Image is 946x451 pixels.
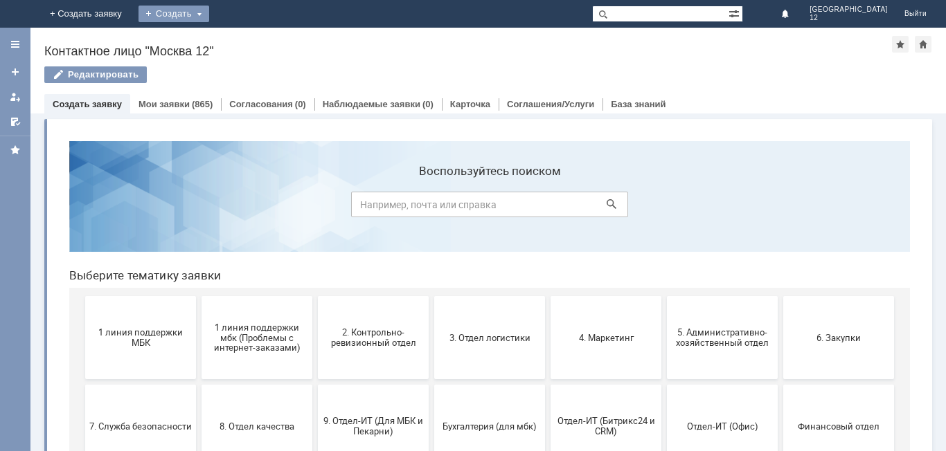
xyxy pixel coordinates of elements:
div: (0) [295,99,306,109]
input: Например, почта или справка [293,62,570,87]
span: 5. Административно-хозяйственный отдел [613,197,715,218]
button: Отдел-ИТ (Битрикс24 и CRM) [492,255,603,338]
span: 7. Служба безопасности [31,291,134,301]
a: Мои заявки [139,99,190,109]
div: (0) [422,99,434,109]
span: Франчайзинг [31,379,134,389]
a: База знаний [611,99,666,109]
span: 4. Маркетинг [497,202,599,212]
span: 6. Закупки [729,202,832,212]
button: Это соглашение не активно! [143,343,254,426]
label: Воспользуйтесь поиском [293,34,570,48]
button: 5. Административно-хозяйственный отдел [609,166,720,249]
span: не актуален [380,379,483,389]
span: [PERSON_NAME]. Услуги ИТ для МБК (оформляет L1) [264,369,366,400]
button: 4. Маркетинг [492,166,603,249]
button: 2. Контрольно-ревизионный отдел [260,166,371,249]
a: Соглашения/Услуги [507,99,594,109]
div: Контактное лицо "Москва 12" [44,44,892,58]
span: 8. Отдел качества [148,291,250,301]
a: Мои согласования [4,111,26,133]
span: 2. Контрольно-ревизионный отдел [264,197,366,218]
span: Отдел-ИТ (Офис) [613,291,715,301]
button: не актуален [376,343,487,426]
a: Создать заявку [4,61,26,83]
span: Бухгалтерия (для мбк) [380,291,483,301]
div: Сделать домашней страницей [915,36,931,53]
span: Расширенный поиск [729,6,742,19]
button: 1 линия поддержки МБК [27,166,138,249]
div: (865) [192,99,213,109]
span: 3. Отдел логистики [380,202,483,212]
span: Это соглашение не активно! [148,374,250,395]
a: Перейти на домашнюю страницу [17,8,28,19]
button: Франчайзинг [27,343,138,426]
div: Создать [150,6,220,22]
span: [GEOGRAPHIC_DATA] [810,6,888,14]
button: [PERSON_NAME]. Услуги ИТ для МБК (оформляет L1) [260,343,371,426]
a: Мои заявки [4,86,26,108]
a: Наблюдаемые заявки [323,99,420,109]
span: Финансовый отдел [729,291,832,301]
span: 12 [810,14,888,22]
a: Согласования [229,99,293,109]
a: Создать заявку [53,99,122,109]
button: 7. Служба безопасности [27,255,138,338]
img: logo [17,8,28,19]
button: 3. Отдел логистики [376,166,487,249]
button: Финансовый отдел [725,255,836,338]
div: Добавить в избранное [892,36,909,53]
span: Отдел-ИТ (Битрикс24 и CRM) [497,286,599,306]
span: 9. Отдел-ИТ (Для МБК и Пекарни) [264,286,366,306]
a: Карточка [450,99,490,109]
button: Бухгалтерия (для мбк) [376,255,487,338]
span: 1 линия поддержки МБК [31,197,134,218]
button: 6. Закупки [725,166,836,249]
button: 9. Отдел-ИТ (Для МБК и Пекарни) [260,255,371,338]
button: 1 линия поддержки мбк (Проблемы с интернет-заказами) [143,166,254,249]
button: Отдел-ИТ (Офис) [609,255,720,338]
header: Выберите тематику заявки [11,138,852,152]
span: 1 линия поддержки мбк (Проблемы с интернет-заказами) [148,192,250,223]
button: 8. Отдел качества [143,255,254,338]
